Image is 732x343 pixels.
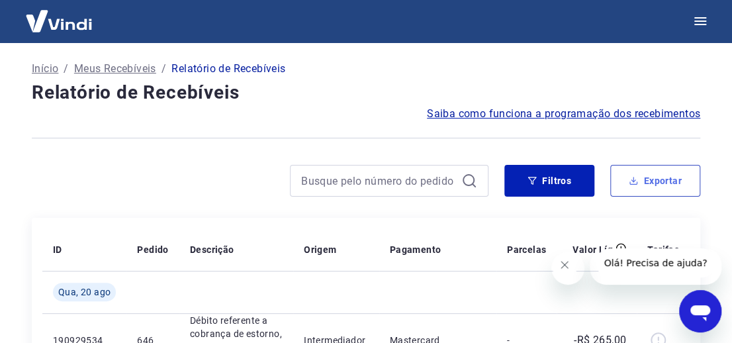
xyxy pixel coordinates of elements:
input: Busque pelo número do pedido [301,171,456,191]
p: ID [53,243,62,256]
p: Relatório de Recebíveis [171,61,285,77]
button: Exportar [610,165,700,197]
iframe: Mensagem da empresa [590,248,721,285]
a: Saiba como funciona a programação dos recebimentos [427,106,700,122]
span: Qua, 20 ago [58,285,111,299]
h4: Relatório de Recebíveis [32,79,700,106]
p: Pagamento [390,243,441,256]
p: Descrição [190,243,234,256]
p: Origem [304,243,336,256]
p: Pedido [137,243,168,256]
p: / [64,61,68,77]
a: Início [32,61,58,77]
p: Valor Líq. [572,243,616,256]
iframe: Fechar mensagem [551,252,584,285]
p: / [161,61,166,77]
a: Meus Recebíveis [74,61,156,77]
p: Tarifas [647,243,679,256]
p: Parcelas [507,243,546,256]
img: Vindi [16,1,102,41]
button: Filtros [504,165,594,197]
iframe: Botão para abrir a janela de mensagens [679,290,721,332]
